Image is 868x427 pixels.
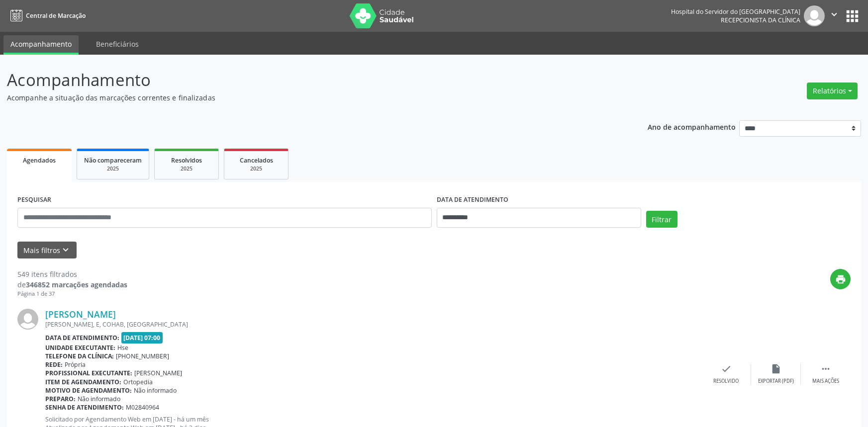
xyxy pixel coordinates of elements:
[26,11,86,20] span: Central de Marcação
[116,352,169,360] span: [PHONE_NUMBER]
[45,360,63,369] b: Rede:
[171,156,202,165] span: Resolvidos
[844,7,861,25] button: apps
[830,269,851,289] button: print
[829,9,840,20] i: 
[45,369,132,377] b: Profissional executante:
[45,309,116,320] a: [PERSON_NAME]
[26,280,127,289] strong: 346852 marcações agendadas
[84,156,142,165] span: Não compareceram
[45,403,124,412] b: Senha de atendimento:
[17,309,38,330] img: img
[7,68,605,92] p: Acompanhamento
[7,92,605,103] p: Acompanhe a situação das marcações correntes e finalizadas
[23,156,56,165] span: Agendados
[835,274,846,285] i: print
[7,7,86,24] a: Central de Marcação
[134,369,182,377] span: [PERSON_NAME]
[60,245,71,256] i: keyboard_arrow_down
[671,7,800,16] div: Hospital do Servidor do [GEOGRAPHIC_DATA]
[758,378,794,385] div: Exportar (PDF)
[45,334,119,342] b: Data de atendimento:
[45,343,115,352] b: Unidade executante:
[162,165,211,172] div: 2025
[45,320,701,329] div: [PERSON_NAME], E, COHAB, [GEOGRAPHIC_DATA]
[721,363,732,374] i: check
[648,120,736,133] p: Ano de acompanhamento
[713,378,739,385] div: Resolvido
[646,211,677,228] button: Filtrar
[3,35,79,55] a: Acompanhamento
[807,83,858,99] button: Relatórios
[89,35,146,53] a: Beneficiários
[240,156,273,165] span: Cancelados
[45,395,76,403] b: Preparo:
[117,343,128,352] span: Hse
[78,395,120,403] span: Não informado
[771,363,781,374] i: insert_drive_file
[721,16,800,24] span: Recepcionista da clínica
[45,352,114,360] b: Telefone da clínica:
[45,378,121,386] b: Item de agendamento:
[820,363,831,374] i: 
[121,332,163,343] span: [DATE] 07:00
[17,290,127,298] div: Página 1 de 37
[17,192,51,208] label: PESQUISAR
[84,165,142,172] div: 2025
[825,5,844,26] button: 
[45,386,132,395] b: Motivo de agendamento:
[437,192,508,208] label: DATA DE ATENDIMENTO
[123,378,153,386] span: Ortopedia
[126,403,159,412] span: M02840964
[17,242,77,259] button: Mais filtroskeyboard_arrow_down
[134,386,177,395] span: Não informado
[17,279,127,290] div: de
[17,269,127,279] div: 549 itens filtrados
[812,378,839,385] div: Mais ações
[231,165,281,172] div: 2025
[65,360,86,369] span: Própria
[804,5,825,26] img: img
